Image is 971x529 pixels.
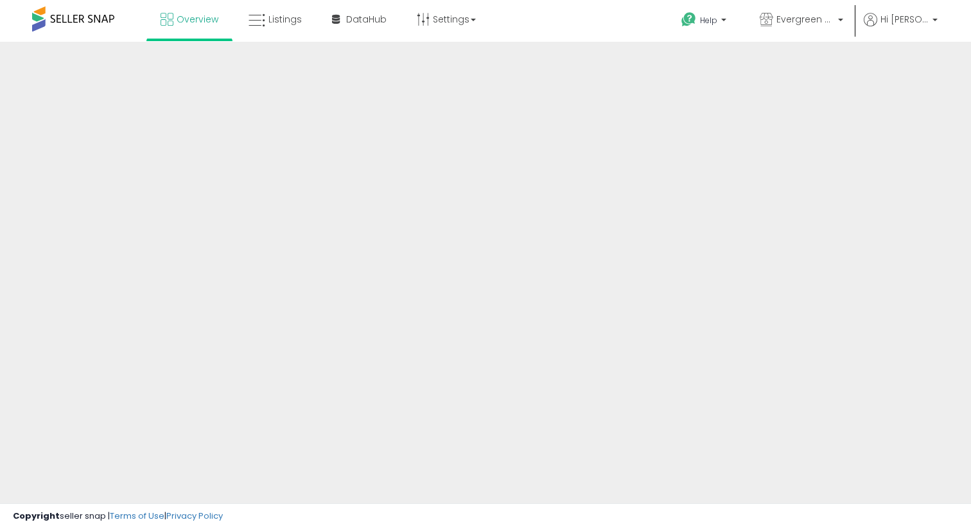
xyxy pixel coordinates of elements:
a: Terms of Use [110,510,164,522]
span: Help [700,15,717,26]
i: Get Help [681,12,697,28]
strong: Copyright [13,510,60,522]
span: DataHub [346,13,387,26]
span: Evergreen Titans [776,13,834,26]
span: Hi [PERSON_NAME] [880,13,929,26]
span: Listings [268,13,302,26]
a: Privacy Policy [166,510,223,522]
a: Hi [PERSON_NAME] [864,13,938,42]
a: Help [671,2,739,42]
div: seller snap | | [13,510,223,523]
span: Overview [177,13,218,26]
